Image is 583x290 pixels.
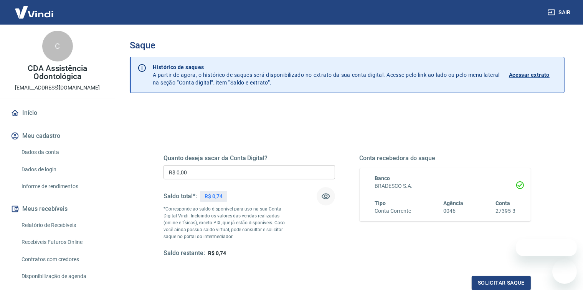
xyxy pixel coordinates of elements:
h5: Conta recebedora do saque [360,154,531,162]
p: [EMAIL_ADDRESS][DOMAIN_NAME] [15,84,100,92]
a: Acessar extrato [509,63,558,86]
a: Contratos com credores [18,252,106,267]
span: Banco [375,175,390,181]
h3: Saque [130,40,565,51]
span: Conta [495,200,510,206]
p: Acessar extrato [509,71,550,79]
p: CDA Assistência Odontológica [6,65,109,81]
h6: 0046 [443,207,463,215]
iframe: Mensagem da empresa [516,239,577,256]
a: Dados da conta [18,144,106,160]
a: Dados de login [18,162,106,177]
h5: Saldo restante: [164,249,205,257]
h5: Saldo total*: [164,192,197,200]
button: Sair [546,5,574,20]
p: A partir de agora, o histórico de saques será disponibilizado no extrato da sua conta digital. Ac... [153,63,500,86]
p: *Corresponde ao saldo disponível para uso na sua Conta Digital Vindi. Incluindo os valores das ve... [164,205,292,240]
button: Meu cadastro [9,128,106,144]
h6: 27395-3 [495,207,515,215]
span: R$ 0,74 [208,250,226,256]
a: Disponibilização de agenda [18,268,106,284]
a: Informe de rendimentos [18,179,106,194]
iframe: Botão para abrir a janela de mensagens [552,259,577,284]
h5: Quanto deseja sacar da Conta Digital? [164,154,335,162]
span: Tipo [375,200,386,206]
a: Recebíveis Futuros Online [18,234,106,250]
h6: BRADESCO S.A. [375,182,516,190]
a: Relatório de Recebíveis [18,217,106,233]
p: Histórico de saques [153,63,500,71]
p: R$ 0,74 [205,192,223,201]
button: Meus recebíveis [9,201,106,217]
a: Início [9,104,106,121]
h6: Conta Corrente [375,207,411,215]
button: Solicitar saque [472,276,531,290]
span: Agência [443,200,463,206]
img: Vindi [9,0,59,24]
div: C [42,31,73,61]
